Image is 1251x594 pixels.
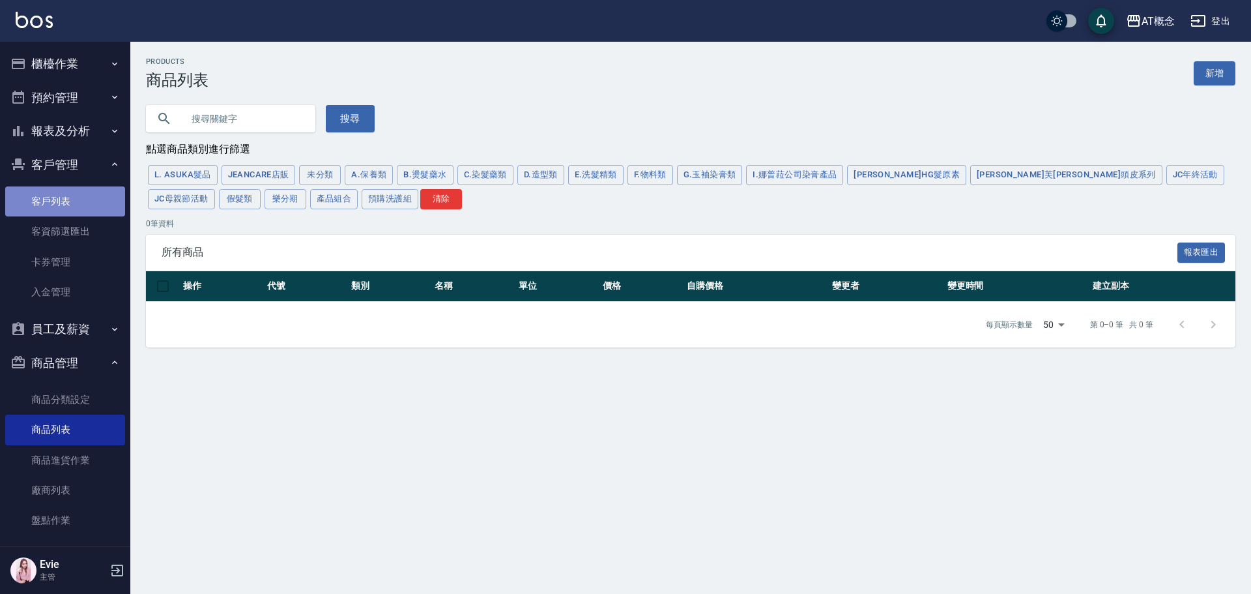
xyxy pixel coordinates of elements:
[746,165,843,185] button: I.娜普菈公司染膏產品
[5,312,125,346] button: 員工及薪資
[310,189,358,209] button: 產品組合
[40,558,106,571] h5: Evie
[148,165,218,185] button: L. ASUKA髮品
[1088,8,1114,34] button: save
[1185,9,1235,33] button: 登出
[348,271,432,302] th: 類別
[5,114,125,148] button: 報表及分析
[5,541,125,574] button: 紅利點數設定
[5,81,125,115] button: 預約管理
[683,271,829,302] th: 自購價格
[148,189,215,209] button: JC母親節活動
[568,165,624,185] button: E.洗髮精類
[180,271,264,302] th: 操作
[420,189,462,209] button: 清除
[5,475,125,505] a: 廠商列表
[345,165,393,185] button: A.保養類
[397,165,453,185] button: B.燙髮藥水
[5,505,125,535] a: 盤點作業
[970,165,1162,185] button: [PERSON_NAME]芙[PERSON_NAME]頭皮系列
[1121,8,1180,35] button: AT概念
[431,271,515,302] th: 名稱
[5,47,125,81] button: 櫃檯作業
[146,71,208,89] h3: 商品列表
[599,271,683,302] th: 價格
[326,105,375,132] button: 搜尋
[219,189,261,209] button: 假髮類
[829,271,943,302] th: 變更者
[10,557,36,584] img: Person
[40,571,106,583] p: 主管
[5,415,125,445] a: 商品列表
[162,246,1177,259] span: 所有商品
[264,271,348,302] th: 代號
[5,277,125,307] a: 入金管理
[1177,245,1226,258] a: 報表匯出
[5,247,125,277] a: 卡券管理
[146,57,208,66] h2: Products
[457,165,513,185] button: C.染髮藥類
[5,216,125,246] a: 客資篩選匯出
[627,165,673,185] button: F.物料類
[515,271,599,302] th: 單位
[847,165,966,185] button: [PERSON_NAME]HG髮原素
[1194,61,1235,85] a: 新增
[299,165,341,185] button: 未分類
[5,346,125,380] button: 商品管理
[677,165,743,185] button: G.玉袖染膏類
[16,12,53,28] img: Logo
[146,143,1235,156] div: 點選商品類別進行篩選
[5,186,125,216] a: 客戶列表
[517,165,564,185] button: D.造型類
[182,101,305,136] input: 搜尋關鍵字
[1038,307,1069,342] div: 50
[1089,271,1235,302] th: 建立副本
[265,189,306,209] button: 樂分期
[222,165,296,185] button: JeanCare店販
[362,189,418,209] button: 預購洗護組
[1090,319,1153,331] p: 第 0–0 筆 共 0 筆
[1177,243,1226,263] button: 報表匯出
[146,218,1235,230] p: 0 筆資料
[5,385,125,415] a: 商品分類設定
[1166,165,1224,185] button: JC年終活動
[1142,13,1175,29] div: AT概念
[5,445,125,475] a: 商品進貨作業
[5,148,125,182] button: 客戶管理
[944,271,1090,302] th: 變更時間
[986,319,1033,331] p: 每頁顯示數量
